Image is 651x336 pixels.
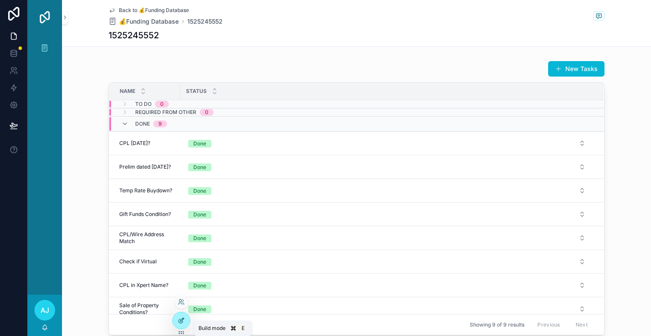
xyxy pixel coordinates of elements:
div: 0 [205,109,208,116]
button: Select Button [181,159,592,175]
a: Prelim dated [DATE]? [119,163,175,170]
button: Select Button [181,136,592,151]
button: New Tasks [548,61,604,77]
span: Status [186,88,207,95]
a: Sale of Property Conditions? [119,302,175,316]
div: Done [193,282,206,290]
span: Temp Rate Buydown? [119,187,172,194]
button: Select Button [181,230,592,246]
button: Select Button [181,277,592,293]
span: 💰Funding Database [119,17,179,26]
div: 0 [160,101,164,108]
div: scrollable content [28,34,62,67]
span: Name [120,88,135,95]
span: Gift Funds Condition? [119,211,171,218]
span: Build mode [198,325,226,332]
a: Gift Funds Condition? [119,211,175,218]
span: E [239,325,246,332]
div: Done [193,187,206,195]
span: CPL [DATE]? [119,140,150,147]
span: Required from Other [135,109,196,116]
a: Select Button [181,206,593,222]
button: Select Button [181,254,592,269]
span: AJ [40,305,49,315]
button: Select Button [181,183,592,198]
a: CPL/Wire Address Match [119,231,175,245]
span: Done [135,120,150,127]
a: Select Button [181,277,593,293]
button: Select Button [181,207,592,222]
a: Select Button [181,135,593,151]
button: Select Button [181,301,592,317]
div: Done [193,305,206,313]
h1: 1525245552 [108,29,159,41]
img: App logo [38,10,52,24]
a: Check if Virtual [119,258,175,265]
a: Temp Rate Buydown? [119,187,175,194]
a: CPL in Xpert Name? [119,282,175,289]
span: Check if Virtual [119,258,157,265]
a: 💰Funding Database [108,17,179,26]
div: Done [193,163,206,171]
a: CPL [DATE]? [119,140,175,147]
a: 1525245552 [187,17,223,26]
span: CPL in Xpert Name? [119,282,168,289]
div: Done [193,140,206,148]
div: Done [193,211,206,219]
span: Showing 9 of 9 results [470,321,524,328]
a: Back to 💰Funding Database [108,7,189,14]
div: 9 [158,120,162,127]
div: Done [193,258,206,266]
div: Done [193,234,206,242]
span: Prelim dated [DATE]? [119,163,171,170]
span: To do [135,101,152,108]
span: Back to 💰Funding Database [119,7,189,14]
